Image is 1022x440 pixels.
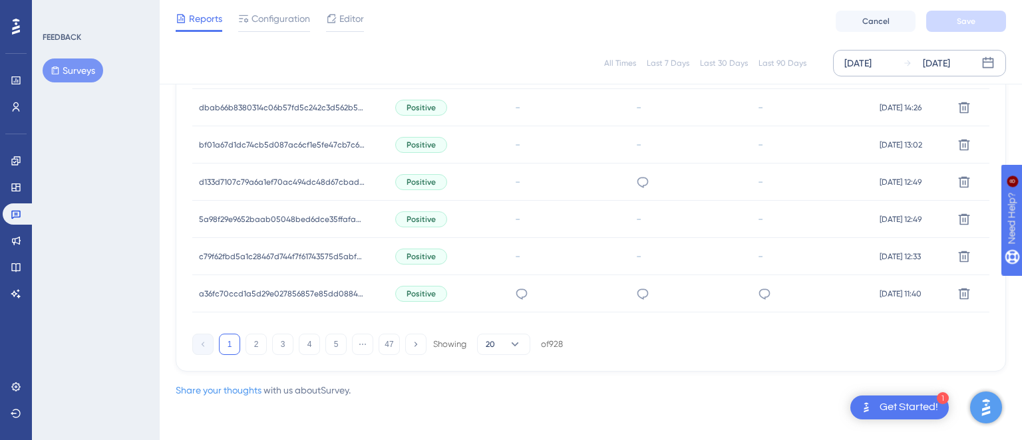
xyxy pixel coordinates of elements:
button: 47 [379,334,400,355]
span: Positive [407,102,436,113]
div: Last 7 Days [647,58,689,68]
div: 1 [937,392,949,404]
div: Showing [433,338,466,350]
span: dbab66b8380314c06b57fd5c242c3d562b5f6664e247e8cebb31358094d6b8b1 [199,102,365,113]
span: Reports [189,11,222,27]
span: bf01a67d1dc74cb5d087ac6cf1e5fe47cb7c65183f57771ac99d1a9d202ccaf1 [199,140,365,150]
span: 5a98f29e9652baab05048bed6dce35ffafae3b4a097c92a9f95c2d5c75b524bf [199,214,365,225]
div: - [636,138,744,151]
span: Positive [407,214,436,225]
span: [DATE] 12:49 [880,177,922,187]
span: Configuration [252,11,310,27]
button: 20 [477,334,530,355]
div: - [636,101,744,114]
span: [DATE] 14:26 [880,102,922,113]
img: launcher-image-alternative-text [858,399,874,415]
div: - [515,175,623,188]
button: Cancel [836,11,916,32]
iframe: UserGuiding AI Assistant Launcher [966,387,1006,427]
div: - [758,250,866,263]
span: [DATE] 11:40 [880,288,922,299]
div: Get Started! [880,400,938,415]
div: - [515,250,623,263]
button: 3 [272,334,293,355]
a: Share your thoughts [176,385,261,395]
div: - [758,213,866,225]
div: [DATE] [923,55,950,71]
span: Editor [339,11,364,27]
span: [DATE] 12:33 [880,251,921,262]
div: Last 90 Days [759,58,806,68]
div: - [758,101,866,114]
div: Open Get Started! checklist, remaining modules: 1 [850,395,949,419]
button: 1 [219,334,240,355]
span: Positive [407,140,436,150]
div: [DATE] [844,55,872,71]
button: 4 [299,334,320,355]
span: [DATE] 13:02 [880,140,922,150]
button: 2 [246,334,267,355]
div: Last 30 Days [700,58,748,68]
div: 8 [92,7,96,17]
span: 20 [486,339,495,350]
span: Positive [407,251,436,262]
div: FEEDBACK [43,32,81,43]
button: ⋯ [352,334,373,355]
div: of 928 [541,338,563,350]
div: All Times [604,58,636,68]
span: c79f62fbd5a1c28467d744f7f61743575d5abf6d6c847118865f2231d3f4bc6c [199,251,365,262]
button: 5 [325,334,347,355]
div: - [515,138,623,151]
span: Save [957,16,975,27]
div: - [758,175,866,188]
div: - [515,101,623,114]
div: - [636,213,744,225]
div: - [636,250,744,263]
span: d133d7107c79a6a1ef70ac494dc48d67cbad1e7165e168a7c1f58c14e1067330 [199,177,365,187]
div: with us about Survey . [176,382,351,398]
span: Positive [407,177,436,187]
button: Save [926,11,1006,32]
span: Cancel [862,16,890,27]
div: - [758,138,866,151]
button: Surveys [43,58,103,82]
span: Need Help? [31,3,83,19]
div: - [515,213,623,225]
span: [DATE] 12:49 [880,214,922,225]
span: Positive [407,288,436,299]
span: a36fc70ccd1a5d29e027856857e85dd08841b4571e67b80e4d24647d8abba68e [199,288,365,299]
